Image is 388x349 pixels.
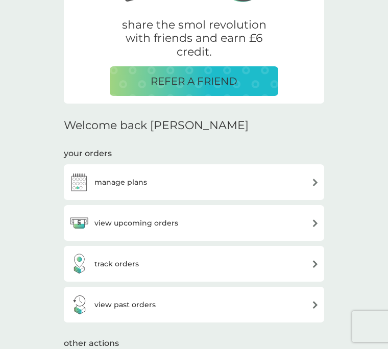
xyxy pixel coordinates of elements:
img: arrow right [311,179,319,186]
h3: manage plans [94,177,147,188]
img: arrow right [311,219,319,227]
h3: your orders [64,148,112,159]
p: REFER A FRIEND [151,73,237,89]
p: share the smol revolution with friends and earn £6 credit. [110,18,278,59]
h3: other actions [64,338,119,349]
h3: view past orders [94,299,156,310]
img: arrow right [311,260,319,268]
h2: Welcome back [PERSON_NAME] [64,119,249,132]
button: REFER A FRIEND [110,66,278,96]
img: arrow right [311,301,319,309]
h3: view upcoming orders [94,217,178,229]
h3: track orders [94,258,139,269]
